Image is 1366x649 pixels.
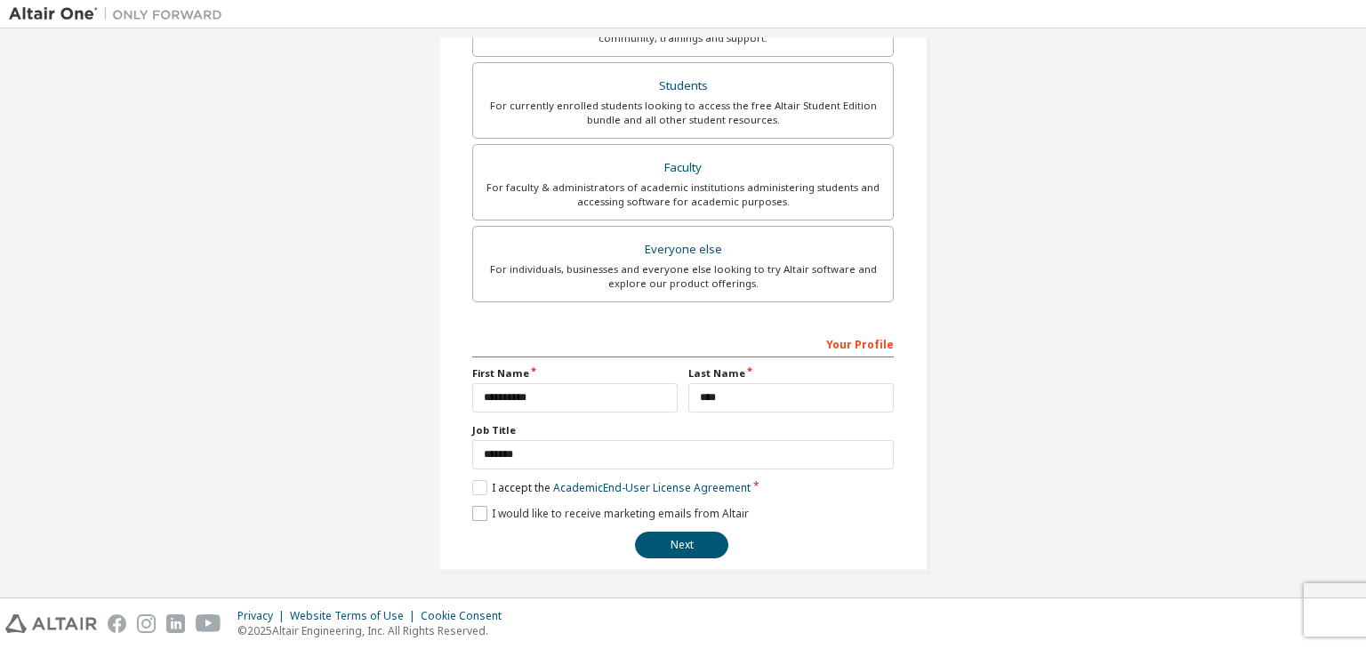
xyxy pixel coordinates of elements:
label: First Name [472,366,678,381]
img: instagram.svg [137,614,156,633]
label: I would like to receive marketing emails from Altair [472,506,749,521]
img: facebook.svg [108,614,126,633]
div: For faculty & administrators of academic institutions administering students and accessing softwa... [484,180,882,209]
label: Job Title [472,423,894,437]
label: I accept the [472,480,751,495]
label: Last Name [688,366,894,381]
div: For individuals, businesses and everyone else looking to try Altair software and explore our prod... [484,262,882,291]
div: Privacy [237,609,290,623]
div: For currently enrolled students looking to access the free Altair Student Edition bundle and all ... [484,99,882,127]
p: © 2025 Altair Engineering, Inc. All Rights Reserved. [237,623,512,638]
img: altair_logo.svg [5,614,97,633]
div: Your Profile [472,329,894,357]
div: Faculty [484,156,882,180]
button: Next [635,532,728,558]
img: youtube.svg [196,614,221,633]
a: Academic End-User License Agreement [553,480,751,495]
div: Students [484,74,882,99]
img: linkedin.svg [166,614,185,633]
div: Website Terms of Use [290,609,421,623]
div: Everyone else [484,237,882,262]
div: Cookie Consent [421,609,512,623]
img: Altair One [9,5,231,23]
